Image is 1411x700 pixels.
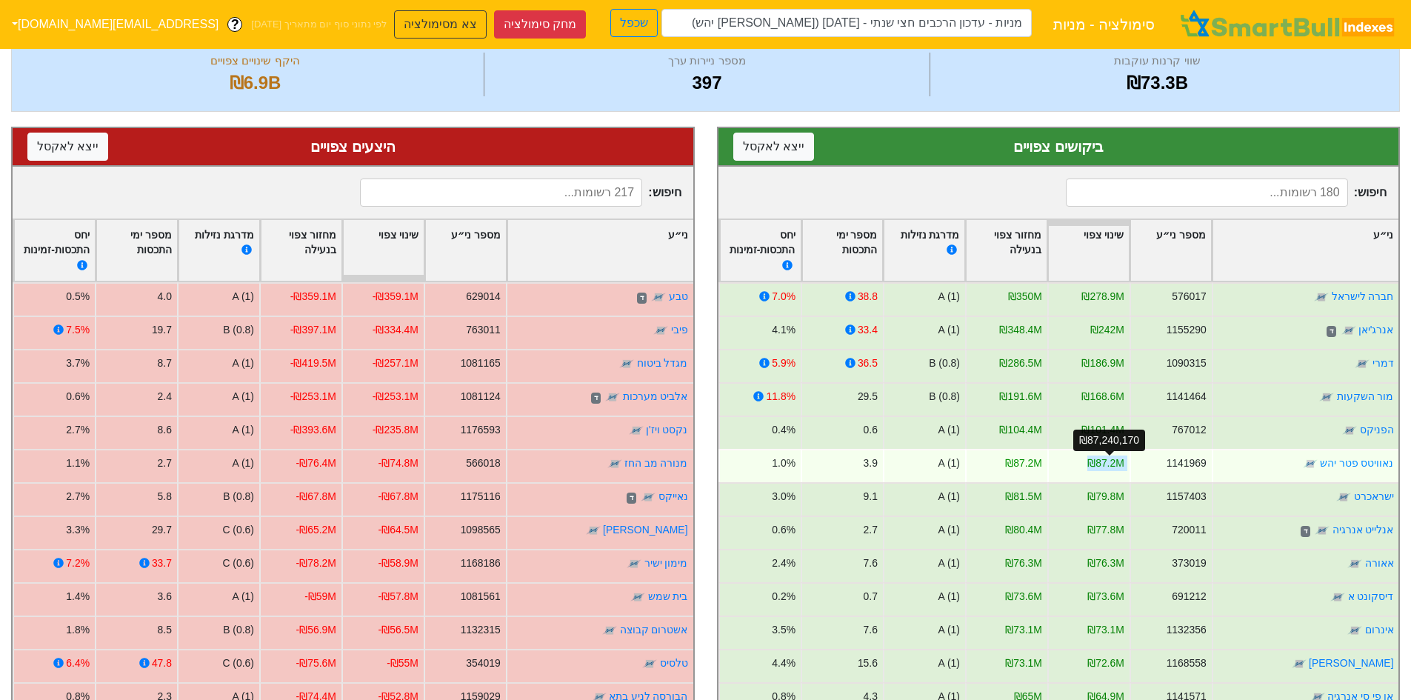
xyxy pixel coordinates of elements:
div: A (1) [938,656,959,671]
div: A (1) [938,456,959,471]
img: tase link [1355,357,1370,372]
div: Toggle SortBy [425,220,506,281]
div: A (1) [938,422,959,438]
img: tase link [641,490,656,505]
div: 1081165 [461,356,501,371]
div: 3.7% [66,356,90,371]
span: חיפוש : [360,179,681,207]
div: 36.5 [857,356,877,371]
img: tase link [605,390,620,405]
img: tase link [1291,657,1306,672]
div: 2.4% [772,556,795,571]
div: ₪87.2M [1005,456,1042,471]
div: 29.5 [857,389,877,404]
img: tase link [607,457,622,472]
div: 7.5% [66,322,90,338]
div: -₪397.1M [290,322,336,338]
a: מגדל ביטוח [637,357,688,369]
div: ₪87.2M [1087,456,1124,471]
div: 2.4 [158,389,172,404]
div: A (1) [233,422,254,438]
img: tase link [630,590,645,605]
div: 3.3% [66,522,90,538]
div: 47.8 [152,656,172,671]
div: -₪253.1M [373,389,418,404]
div: מספר ניירות ערך [488,53,926,70]
img: tase link [586,524,601,539]
div: Toggle SortBy [1212,220,1398,281]
div: Toggle SortBy [507,220,693,281]
div: A (1) [938,589,959,604]
div: 38.8 [857,289,877,304]
div: ₪278.9M [1081,289,1124,304]
div: 7.6 [863,556,877,571]
div: 7.0% [772,289,795,304]
div: A (1) [938,622,959,638]
div: 5.9% [772,356,795,371]
div: -₪359.1M [290,289,336,304]
div: 1081561 [461,589,501,604]
div: ₪73.6M [1005,589,1042,604]
div: C (0.6) [222,522,254,538]
div: 3.9 [863,456,877,471]
div: ₪6.9B [30,70,480,96]
div: יחס התכסות-זמינות [725,227,795,274]
div: B (0.8) [223,322,254,338]
div: ₪73.1M [1005,622,1042,638]
div: -₪419.5M [290,356,336,371]
div: -₪74.8M [378,456,418,471]
div: 1098565 [461,522,501,538]
span: סימולציה - מניות [1053,10,1155,39]
span: ד [637,293,647,304]
div: Toggle SortBy [96,220,177,281]
div: 1141464 [1166,389,1206,404]
div: 1132315 [461,622,501,638]
div: 0.4% [772,422,795,438]
a: [PERSON_NAME] [1309,657,1393,669]
div: 691212 [1172,589,1206,604]
a: מימון ישיר [644,557,688,569]
div: 0.2% [772,589,795,604]
img: tase link [629,424,644,439]
a: [PERSON_NAME] [603,524,687,536]
div: -₪56.5M [378,622,418,638]
a: אלביט מערכות [623,390,688,402]
div: 8.5 [158,622,172,638]
img: tase link [1341,324,1355,339]
div: ₪101.4M [1081,422,1124,438]
div: B (0.8) [223,489,254,504]
div: ₪79.8M [1087,489,1124,504]
input: מניות - עדכון הרכבים חצי שנתי - 06/11/25 (נאוויטס פטר יהש) [661,9,1032,37]
img: tase link [1330,590,1345,605]
div: -₪235.8M [373,422,418,438]
div: 767012 [1172,422,1206,438]
div: B (0.8) [223,622,254,638]
div: 2.7% [66,489,90,504]
div: ₪73.6M [1087,589,1124,604]
div: 1132356 [1166,622,1206,638]
div: C (0.6) [222,656,254,671]
a: אשטרום קבוצה [620,624,688,636]
a: טבע [669,290,688,302]
div: 1168186 [461,556,501,571]
div: 0.6% [66,389,90,404]
span: ד [591,393,601,404]
div: ₪76.3M [1005,556,1042,571]
span: ד [1326,326,1335,338]
div: 763011 [466,322,500,338]
div: -₪359.1M [373,289,418,304]
div: -₪253.1M [290,389,336,404]
div: -₪55M [387,656,418,671]
a: טלסיס [660,657,688,669]
div: 0.6 [863,422,877,438]
div: A (1) [233,289,254,304]
div: 4.0 [158,289,172,304]
div: 1090315 [1166,356,1206,371]
button: שכפל [610,9,658,37]
img: tase link [642,657,657,672]
span: לפי נתוני סוף יום מתאריך [DATE] [251,17,387,32]
a: חברה לישראל [1331,290,1393,302]
img: tase link [627,557,641,572]
a: נאייקס [658,490,688,502]
div: 1.4% [66,589,90,604]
